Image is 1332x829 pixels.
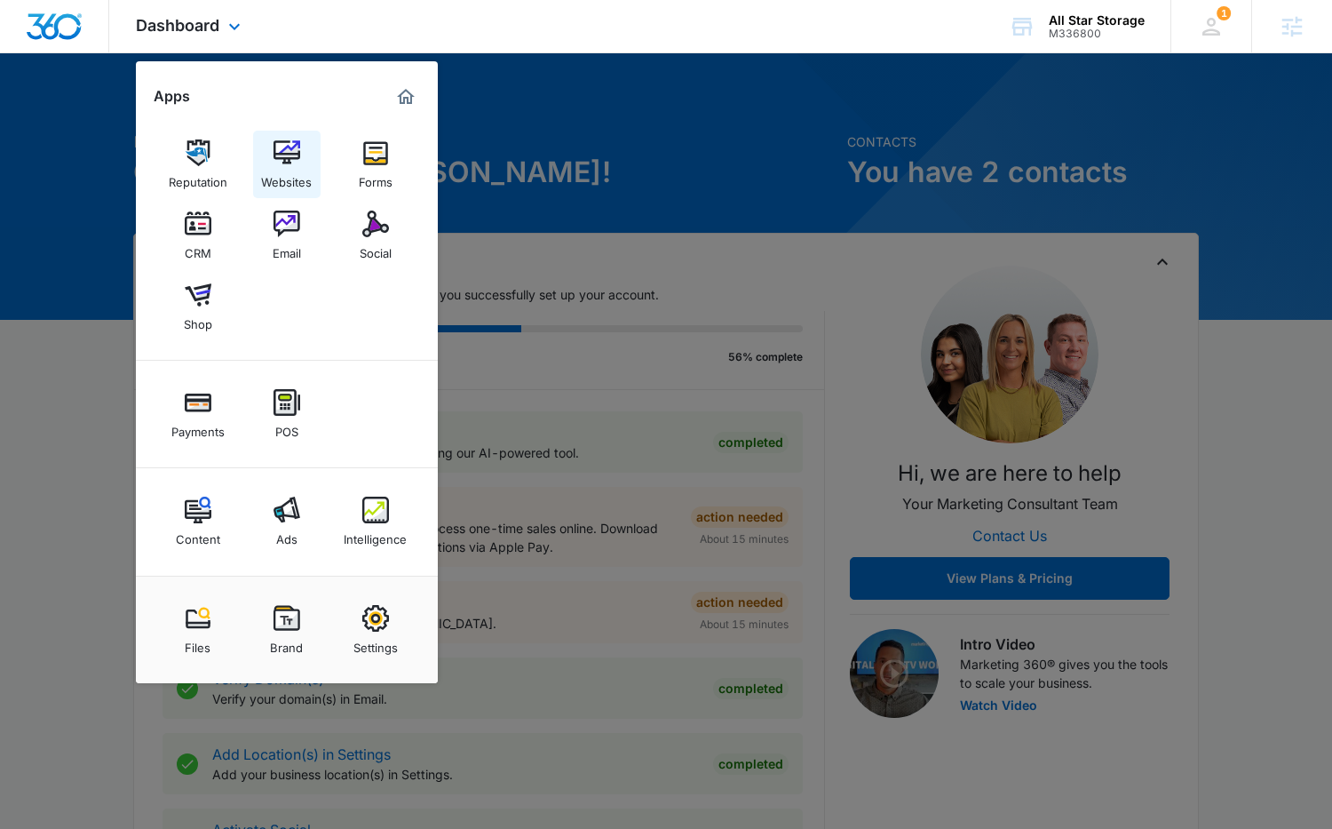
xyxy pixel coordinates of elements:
div: Brand [270,632,303,655]
a: Social [342,202,409,269]
h2: Apps [154,88,190,105]
a: Content [164,488,232,555]
div: Content [176,523,220,546]
div: CRM [185,237,211,260]
div: account id [1049,28,1145,40]
a: Files [164,596,232,664]
div: Ads [276,523,297,546]
div: Domain Overview [67,105,159,116]
a: POS [253,380,321,448]
div: account name [1049,13,1145,28]
a: Shop [164,273,232,340]
a: Settings [342,596,409,664]
div: Payments [171,416,225,439]
div: Keywords by Traffic [196,105,299,116]
div: notifications count [1217,6,1231,20]
a: Forms [342,131,409,198]
a: Intelligence [342,488,409,555]
span: 1 [1217,6,1231,20]
div: Reputation [169,166,227,189]
img: website_grey.svg [28,46,43,60]
a: Marketing 360® Dashboard [392,83,420,111]
img: tab_domain_overview_orange.svg [48,103,62,117]
div: Files [185,632,210,655]
a: Ads [253,488,321,555]
img: logo_orange.svg [28,28,43,43]
div: Websites [261,166,312,189]
a: Reputation [164,131,232,198]
a: Payments [164,380,232,448]
a: CRM [164,202,232,269]
div: Forms [359,166,392,189]
div: Shop [184,308,212,331]
div: Social [360,237,392,260]
div: Domain: [DOMAIN_NAME] [46,46,195,60]
div: Email [273,237,301,260]
div: Settings [353,632,398,655]
a: Brand [253,596,321,664]
a: Email [253,202,321,269]
img: tab_keywords_by_traffic_grey.svg [177,103,191,117]
span: Dashboard [136,16,219,35]
a: Websites [253,131,321,198]
div: Intelligence [344,523,407,546]
div: POS [275,416,298,439]
div: v 4.0.25 [50,28,87,43]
